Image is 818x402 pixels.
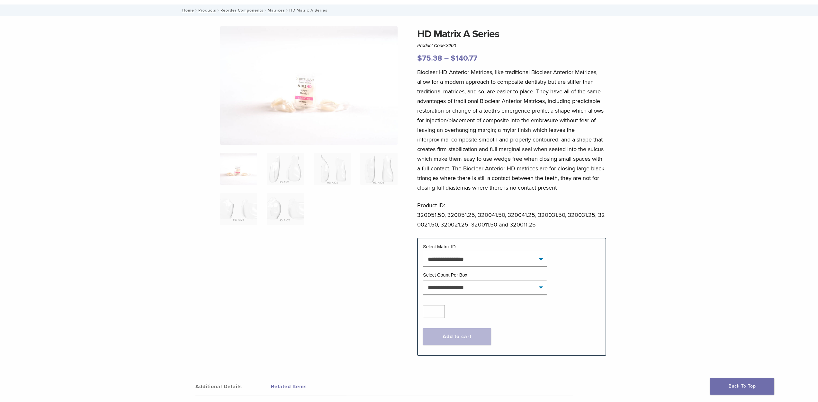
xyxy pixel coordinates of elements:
[194,9,198,12] span: /
[267,153,304,185] img: HD Matrix A Series - Image 2
[314,153,351,185] img: HD Matrix A Series - Image 3
[444,54,449,63] span: –
[271,378,346,396] a: Related Items
[180,8,194,13] a: Home
[423,244,456,249] label: Select Matrix ID
[710,378,774,395] a: Back To Top
[417,201,606,229] p: Product ID: 320051.50, 320051.25, 320041.50, 320041.25, 320031.50, 320031.25, 320021.50, 320021.2...
[417,54,442,63] bdi: 75.38
[220,193,257,225] img: HD Matrix A Series - Image 5
[220,8,264,13] a: Reorder Components
[417,54,422,63] span: $
[195,378,271,396] a: Additional Details
[446,43,456,48] span: 3200
[417,43,456,48] span: Product Code:
[451,54,455,63] span: $
[264,9,268,12] span: /
[178,4,641,16] nav: HD Matrix A Series
[198,8,216,13] a: Products
[268,8,285,13] a: Matrices
[423,272,467,278] label: Select Count Per Box
[451,54,477,63] bdi: 140.77
[360,153,397,185] img: HD Matrix A Series - Image 4
[417,26,606,42] h1: HD Matrix A Series
[285,9,289,12] span: /
[423,328,491,345] button: Add to cart
[417,67,606,192] p: Bioclear HD Anterior Matrices, like traditional Bioclear Anterior Matrices, allow for a modern ap...
[220,153,257,185] img: Anterior-HD-A-Series-Matrices-324x324.jpg
[216,9,220,12] span: /
[220,26,398,145] img: Anterior HD A Series Matrices
[267,193,304,225] img: HD Matrix A Series - Image 6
